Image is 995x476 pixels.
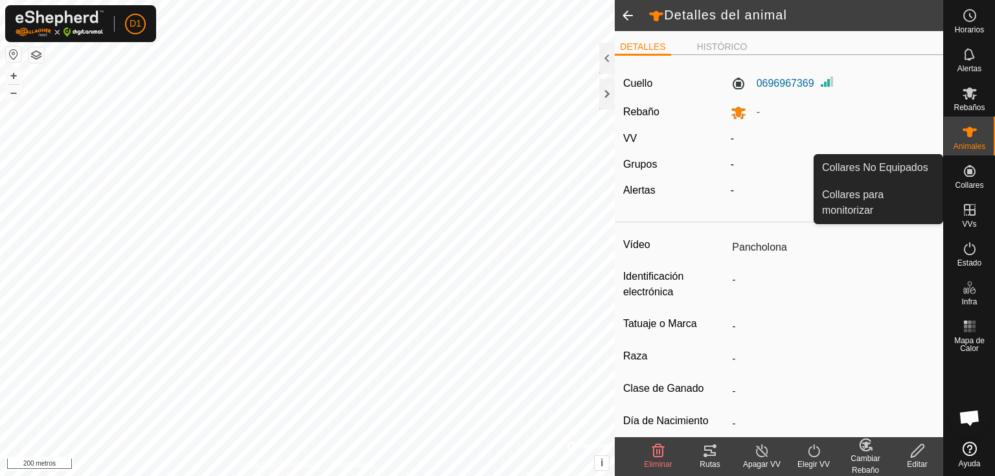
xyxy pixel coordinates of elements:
[959,459,981,468] font: Ayuda
[623,239,650,250] font: Vídeo
[954,103,985,112] font: Rebaños
[6,68,21,84] button: +
[954,142,985,151] font: Animales
[595,456,609,470] button: i
[700,460,720,469] font: Rutas
[731,159,734,170] font: -
[814,155,943,181] a: Collares No Equipados
[819,74,835,89] img: Intensidad de Señal
[814,182,943,223] a: Collares para monitorizar
[623,350,647,361] font: Raza
[620,41,666,52] font: DETALLES
[240,459,315,471] a: Política de Privacidad
[950,398,989,437] div: Chat abierto
[16,10,104,37] img: Logotipo de Gallagher
[623,159,657,170] font: Grupos
[822,189,884,216] font: Collares para monitorizar
[822,162,928,173] font: Collares No Equipados
[757,106,760,117] font: -
[623,133,637,144] font: VV
[757,78,814,89] font: 0696967369
[697,41,748,52] font: HISTÓRICO
[797,460,830,469] font: Elegir VV
[623,383,704,394] font: Clase de Ganado
[6,85,21,100] button: –
[623,318,697,329] font: Tatuaje o Marca
[731,133,734,144] font: -
[623,415,709,426] font: Día de Nacimiento
[907,460,927,469] font: Editar
[331,460,374,470] font: Contáctenos
[331,459,374,471] a: Contáctenos
[10,69,17,82] font: +
[29,47,44,63] button: Capas del Mapa
[240,460,315,470] font: Política de Privacidad
[10,85,17,99] font: –
[6,47,21,62] button: Restablecer Mapa
[623,106,659,117] font: Rebaño
[623,185,656,196] font: Alertas
[962,220,976,229] font: VVs
[944,436,995,473] a: Ayuda
[957,64,981,73] font: Alertas
[851,454,880,475] font: Cambiar Rebaño
[957,258,981,267] font: Estado
[961,297,977,306] font: Infra
[600,457,603,468] font: i
[955,181,983,190] font: Collares
[623,78,652,89] font: Cuello
[130,18,141,28] font: D1
[743,460,781,469] font: Apagar VV
[644,460,672,469] font: Eliminar
[955,25,984,34] font: Horarios
[954,336,985,353] font: Mapa de Calor
[623,271,683,297] font: Identificación electrónica
[731,185,734,196] font: -
[664,8,787,22] font: Detalles del animal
